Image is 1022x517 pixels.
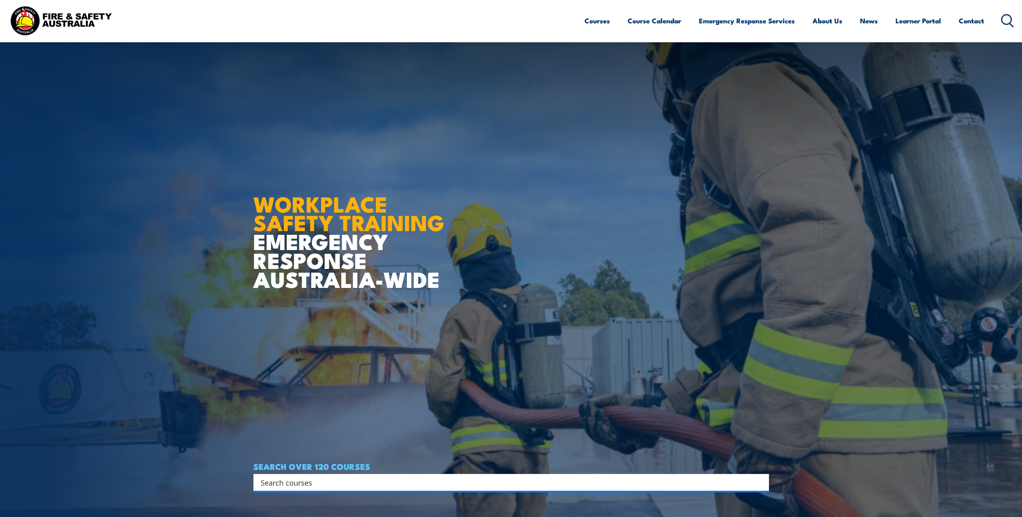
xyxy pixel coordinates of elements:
a: Courses [585,10,610,31]
a: News [860,10,878,31]
a: Emergency Response Services [699,10,795,31]
h4: SEARCH OVER 120 COURSES [253,462,769,471]
input: Search input [261,476,751,488]
h1: EMERGENCY RESPONSE AUSTRALIA-WIDE [253,174,450,288]
a: Learner Portal [896,10,941,31]
a: Contact [959,10,984,31]
a: About Us [813,10,842,31]
a: Course Calendar [628,10,681,31]
button: Search magnifier button [755,477,766,488]
strong: WORKPLACE SAFETY TRAINING [253,186,444,239]
form: Search form [262,477,753,488]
